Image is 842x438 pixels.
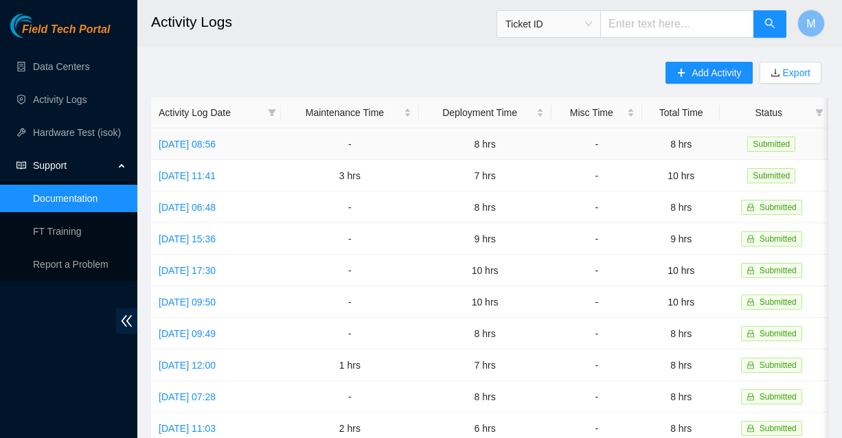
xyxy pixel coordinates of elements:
p: Report a Problem [33,251,126,278]
td: - [551,223,642,255]
td: 8 hrs [642,318,720,349]
span: filter [265,102,279,123]
span: Submitted [760,424,797,433]
a: Activity Logs [33,94,87,105]
a: [DATE] 07:28 [159,391,216,402]
td: 8 hrs [419,128,551,160]
span: lock [747,203,755,211]
span: Submitted [760,297,797,307]
a: [DATE] 11:41 [159,170,216,181]
td: 8 hrs [642,381,720,413]
td: - [551,286,642,318]
a: [DATE] 12:00 [159,360,216,371]
td: 8 hrs [642,192,720,223]
input: Enter text here... [600,10,754,38]
span: lock [747,424,755,433]
span: Submitted [760,266,797,275]
span: lock [747,266,755,275]
td: - [281,255,418,286]
td: 3 hrs [281,160,418,192]
span: Field Tech Portal [22,23,110,36]
button: plusAdd Activity [665,62,752,84]
a: Data Centers [33,61,89,72]
span: Status [727,105,810,120]
span: filter [812,102,826,123]
td: - [281,286,418,318]
a: [DATE] 09:50 [159,297,216,308]
a: [DATE] 09:49 [159,328,216,339]
a: FT Training [33,226,82,237]
td: - [551,349,642,381]
span: lock [747,361,755,369]
span: filter [268,108,276,117]
span: Add Activity [692,65,741,80]
span: Support [33,152,114,179]
td: 8 hrs [419,192,551,223]
span: Submitted [760,392,797,402]
span: Submitted [760,234,797,244]
td: 10 hrs [419,255,551,286]
span: lock [747,298,755,306]
td: - [281,223,418,255]
a: [DATE] 06:48 [159,202,216,213]
span: lock [747,330,755,338]
td: - [551,192,642,223]
td: 1 hrs [281,349,418,381]
a: Documentation [33,193,98,204]
td: 9 hrs [419,223,551,255]
a: [DATE] 08:56 [159,139,216,150]
span: Activity Log Date [159,105,262,120]
a: Export [780,67,810,78]
a: [DATE] 11:03 [159,423,216,434]
span: Ticket ID [505,14,592,34]
td: - [551,160,642,192]
button: downloadExport [760,62,821,84]
td: - [281,192,418,223]
button: M [797,10,825,37]
td: 7 hrs [419,349,551,381]
button: search [753,10,786,38]
a: [DATE] 17:30 [159,265,216,276]
td: 10 hrs [642,160,720,192]
td: - [551,381,642,413]
td: - [281,318,418,349]
td: 8 hrs [642,128,720,160]
span: lock [747,235,755,243]
td: 10 hrs [642,286,720,318]
a: [DATE] 15:36 [159,233,216,244]
td: 10 hrs [642,255,720,286]
span: filter [815,108,823,117]
span: M [806,15,815,32]
td: 8 hrs [419,318,551,349]
span: Submitted [760,360,797,370]
td: 8 hrs [642,349,720,381]
span: plus [676,68,686,79]
span: download [771,68,780,79]
td: - [551,318,642,349]
th: Total Time [642,97,720,128]
a: Hardware Test (isok) [33,127,121,138]
span: double-left [116,308,137,334]
span: Submitted [747,137,795,152]
td: 8 hrs [419,381,551,413]
span: Submitted [747,168,795,183]
td: 10 hrs [419,286,551,318]
span: search [764,18,775,31]
span: Submitted [760,329,797,338]
span: lock [747,393,755,401]
td: 7 hrs [419,160,551,192]
td: - [551,255,642,286]
img: Akamai Technologies [10,14,69,38]
td: 9 hrs [642,223,720,255]
td: - [281,128,418,160]
span: Submitted [760,203,797,212]
a: Akamai TechnologiesField Tech Portal [10,25,110,43]
td: - [551,128,642,160]
td: - [281,381,418,413]
span: read [16,161,26,170]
